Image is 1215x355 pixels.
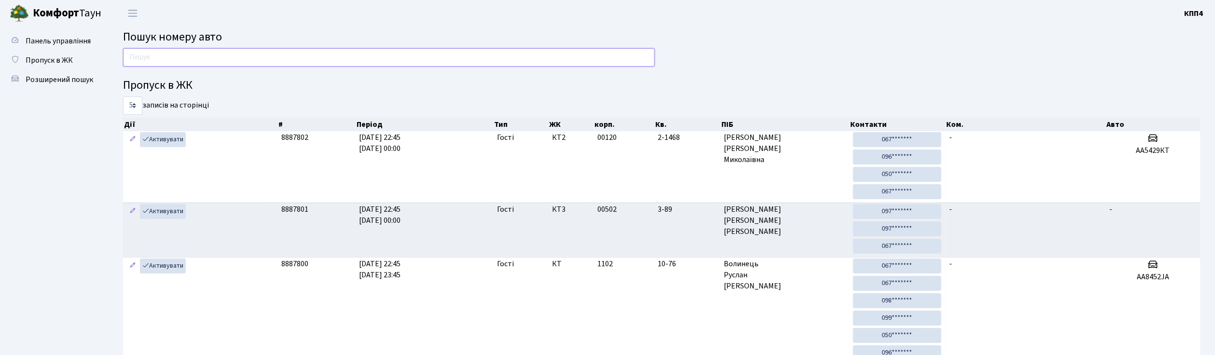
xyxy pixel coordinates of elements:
[33,5,101,22] span: Таун
[5,31,101,51] a: Панель управління
[497,132,514,143] span: Гості
[597,204,617,215] span: 00502
[33,5,79,21] b: Комфорт
[658,132,717,143] span: 2-1468
[1109,146,1197,155] h5: АА5429КТ
[26,36,91,46] span: Панель управління
[849,118,946,131] th: Контакти
[127,204,138,219] a: Редагувати
[497,259,514,270] span: Гості
[10,4,29,23] img: logo.png
[949,132,952,143] span: -
[123,118,277,131] th: Дії
[552,259,590,270] span: КТ
[127,259,138,273] a: Редагувати
[123,96,142,115] select: записів на сторінці
[1106,118,1201,131] th: Авто
[281,259,308,269] span: 8887800
[127,132,138,147] a: Редагувати
[140,204,186,219] a: Активувати
[724,259,845,292] span: Волинець Руслан [PERSON_NAME]
[5,51,101,70] a: Пропуск в ЖК
[5,70,101,89] a: Розширений пошук
[26,55,73,66] span: Пропуск в ЖК
[356,118,494,131] th: Період
[548,118,594,131] th: ЖК
[1185,8,1203,19] a: КПП4
[497,204,514,215] span: Гості
[493,118,548,131] th: Тип
[552,204,590,215] span: КТ3
[724,204,845,237] span: [PERSON_NAME] [PERSON_NAME] [PERSON_NAME]
[720,118,849,131] th: ПІБ
[26,74,93,85] span: Розширений пошук
[949,259,952,269] span: -
[281,132,308,143] span: 8887802
[359,132,401,154] span: [DATE] 22:45 [DATE] 00:00
[140,132,186,147] a: Активувати
[277,118,356,131] th: #
[597,259,613,269] span: 1102
[654,118,720,131] th: Кв.
[123,28,222,45] span: Пошук номеру авто
[123,79,1201,93] h4: Пропуск в ЖК
[946,118,1106,131] th: Ком.
[658,259,717,270] span: 10-76
[121,5,145,21] button: Переключити навігацію
[123,48,655,67] input: Пошук
[281,204,308,215] span: 8887801
[594,118,654,131] th: корп.
[123,96,209,115] label: записів на сторінці
[1109,273,1197,282] h5: АА8452JA
[1109,204,1112,215] span: -
[597,132,617,143] span: 00120
[658,204,717,215] span: 3-89
[724,132,845,165] span: [PERSON_NAME] [PERSON_NAME] Миколаївна
[949,204,952,215] span: -
[359,204,401,226] span: [DATE] 22:45 [DATE] 00:00
[359,259,401,280] span: [DATE] 22:45 [DATE] 23:45
[140,259,186,273] a: Активувати
[552,132,590,143] span: КТ2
